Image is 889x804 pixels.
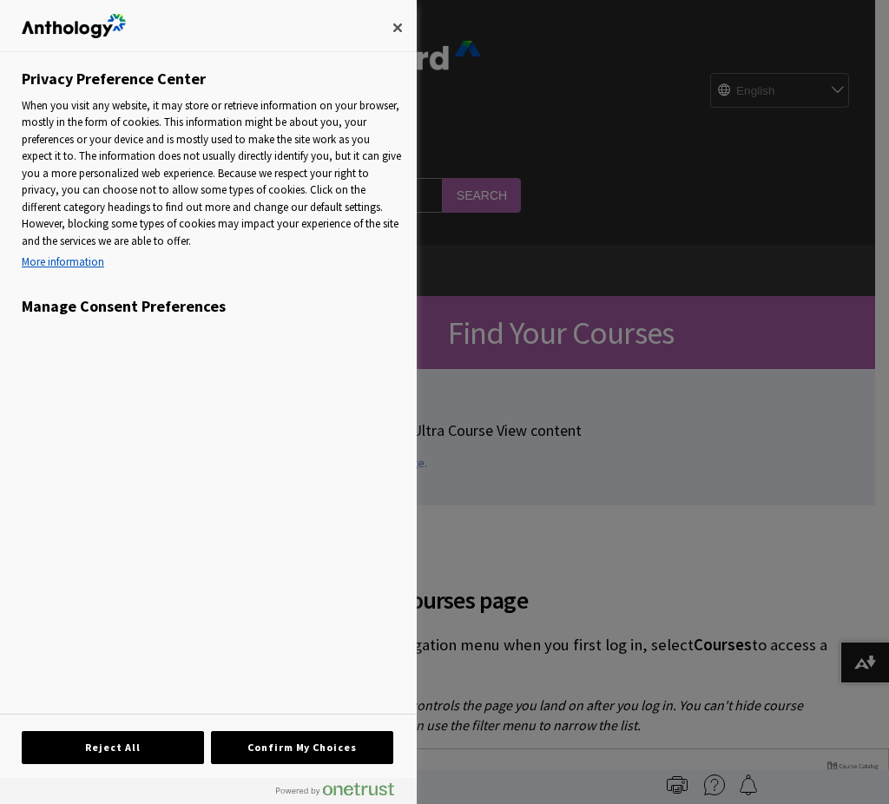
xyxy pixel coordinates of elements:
[22,69,206,89] h2: Privacy Preference Center
[22,731,204,764] button: Reject All
[22,14,126,38] img: Company Logo
[22,97,402,275] div: When you visit any website, it may store or retrieve information on your browser, mostly in the f...
[276,782,394,796] img: Powered by OneTrust Opens in a new Tab
[379,9,417,47] button: Close
[22,254,402,271] a: More information about your privacy, opens in a new tab
[211,731,393,764] button: Confirm My Choices
[22,297,402,325] h3: Manage Consent Preferences
[22,9,126,43] div: Company Logo
[276,782,408,804] a: Powered by OneTrust Opens in a new Tab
